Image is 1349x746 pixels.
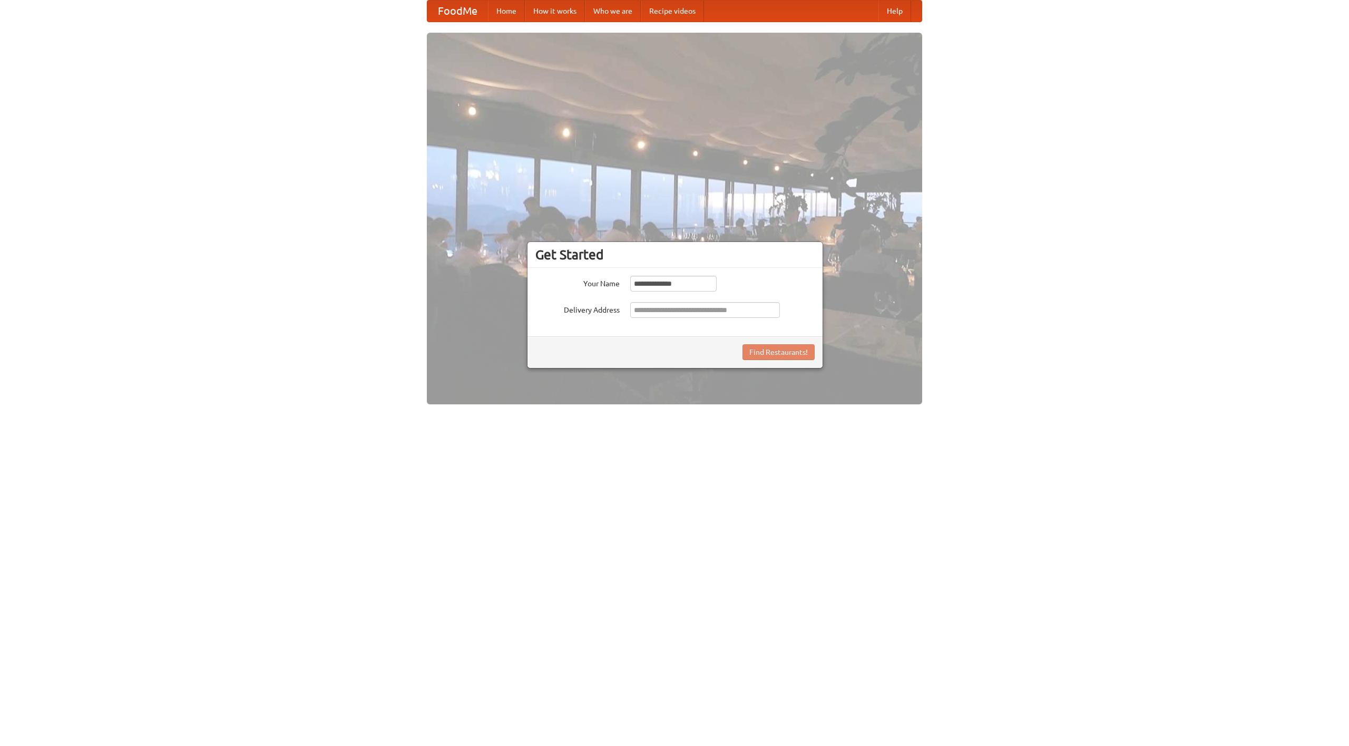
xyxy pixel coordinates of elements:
button: Find Restaurants! [742,344,815,360]
a: How it works [525,1,585,22]
a: Who we are [585,1,641,22]
a: Recipe videos [641,1,704,22]
a: Help [878,1,911,22]
label: Delivery Address [535,302,620,315]
a: Home [488,1,525,22]
a: FoodMe [427,1,488,22]
label: Your Name [535,276,620,289]
h3: Get Started [535,247,815,263]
